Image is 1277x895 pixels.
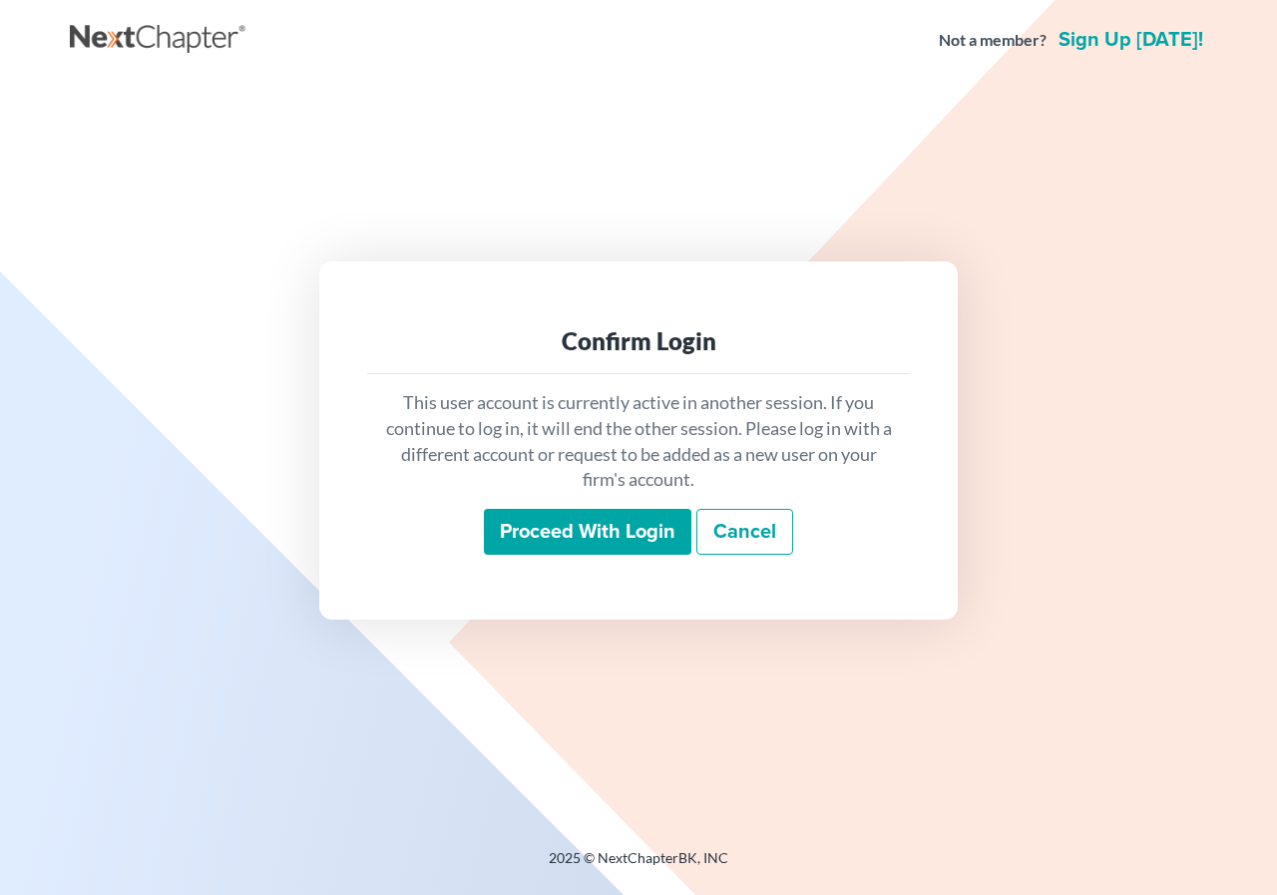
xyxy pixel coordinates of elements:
strong: Not a member? [939,29,1047,52]
p: This user account is currently active in another session. If you continue to log in, it will end ... [383,390,894,493]
div: 2025 © NextChapterBK, INC [70,848,1207,884]
div: Confirm Login [383,325,894,357]
a: Sign up [DATE]! [1055,30,1207,50]
a: Cancel [696,509,793,555]
input: Proceed with login [484,509,691,555]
